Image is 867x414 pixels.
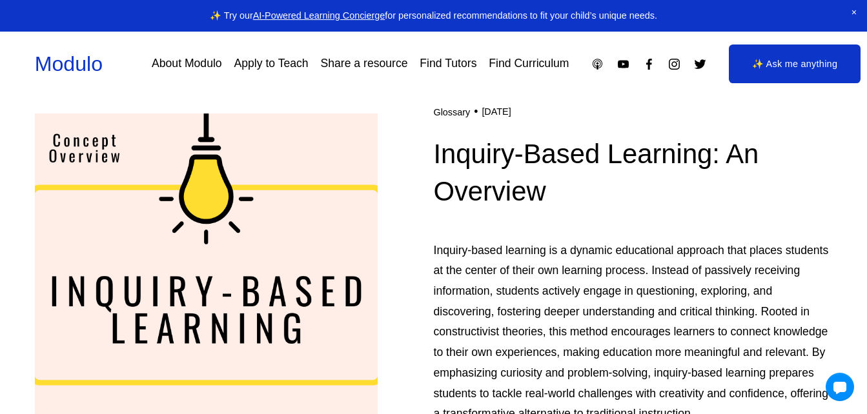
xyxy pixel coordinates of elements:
[642,57,656,71] a: Facebook
[489,53,569,75] a: Find Curriculum
[420,53,476,75] a: Find Tutors
[693,57,707,71] a: Twitter
[234,53,308,75] a: Apply to Teach
[668,57,681,71] a: Instagram
[152,53,222,75] a: About Modulo
[253,10,385,21] a: AI-Powered Learning Concierge
[320,53,407,75] a: Share a resource
[591,57,604,71] a: Apple Podcasts
[35,52,103,75] a: Modulo
[433,139,759,207] a: Inquiry-Based Learning: An Overview
[433,107,470,117] a: Glossary
[729,44,861,83] a: ✨ Ask me anything
[482,106,511,117] time: [DATE]
[617,57,630,71] a: YouTube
